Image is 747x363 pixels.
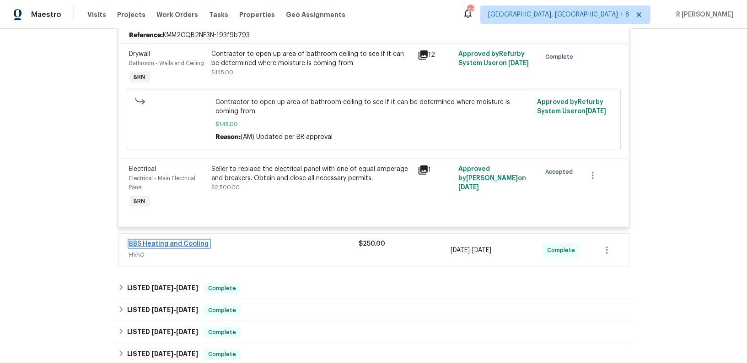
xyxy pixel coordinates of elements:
[129,31,163,40] b: Reference:
[129,51,150,57] span: Drywall
[129,241,209,247] a: BBS Heating and Cooling
[127,283,198,294] h6: LISTED
[129,250,359,259] span: HVAC
[488,10,629,19] span: [GEOGRAPHIC_DATA], [GEOGRAPHIC_DATA] + 8
[537,99,606,115] span: Approved by Refurby System User on
[151,307,198,313] span: -
[176,329,198,335] span: [DATE]
[547,246,579,255] span: Complete
[212,185,240,190] span: $2,500.00
[156,10,198,19] span: Work Orders
[212,49,412,68] div: Contractor to open up area of bathroom ceiling to see if it can be determined where moisture is c...
[458,51,529,66] span: Approved by Refurby System User on
[118,27,629,44] div: KMM2CQB2NF3N-193f9b793
[87,10,106,19] span: Visits
[359,241,386,247] span: $250.00
[451,246,491,255] span: -
[204,284,240,293] span: Complete
[204,306,240,315] span: Complete
[129,60,204,66] span: Bathroom - Walls and Ceiling
[467,5,473,15] div: 221
[418,49,453,60] div: 12
[586,108,606,115] span: [DATE]
[212,70,234,75] span: $145.00
[151,285,173,291] span: [DATE]
[672,10,733,19] span: R [PERSON_NAME]
[418,165,453,176] div: 1
[212,165,412,183] div: Seller to replace the electrical panel with one of equal amperage and breakers. Obtain and close ...
[130,197,149,206] span: BRN
[127,327,198,338] h6: LISTED
[241,134,333,140] span: (AM) Updated per BR approval
[545,167,576,176] span: Accepted
[204,328,240,337] span: Complete
[176,307,198,313] span: [DATE]
[129,176,196,190] span: Electrical - Main Electrical Panel
[451,247,470,253] span: [DATE]
[127,349,198,360] h6: LISTED
[209,11,228,18] span: Tasks
[458,184,479,191] span: [DATE]
[286,10,345,19] span: Geo Assignments
[115,321,632,343] div: LISTED [DATE]-[DATE]Complete
[151,329,173,335] span: [DATE]
[151,307,173,313] span: [DATE]
[545,52,577,61] span: Complete
[115,299,632,321] div: LISTED [DATE]-[DATE]Complete
[117,10,145,19] span: Projects
[239,10,275,19] span: Properties
[472,247,491,253] span: [DATE]
[176,351,198,357] span: [DATE]
[458,166,526,191] span: Approved by [PERSON_NAME] on
[176,285,198,291] span: [DATE]
[215,98,532,116] span: Contractor to open up area of bathroom ceiling to see if it can be determined where moisture is c...
[151,351,198,357] span: -
[204,350,240,359] span: Complete
[130,72,149,82] span: BRN
[115,277,632,299] div: LISTED [DATE]-[DATE]Complete
[127,305,198,316] h6: LISTED
[215,120,532,129] span: $145.00
[215,134,241,140] span: Reason:
[151,285,198,291] span: -
[31,10,61,19] span: Maestro
[508,60,529,66] span: [DATE]
[151,351,173,357] span: [DATE]
[129,166,156,172] span: Electrical
[151,329,198,335] span: -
